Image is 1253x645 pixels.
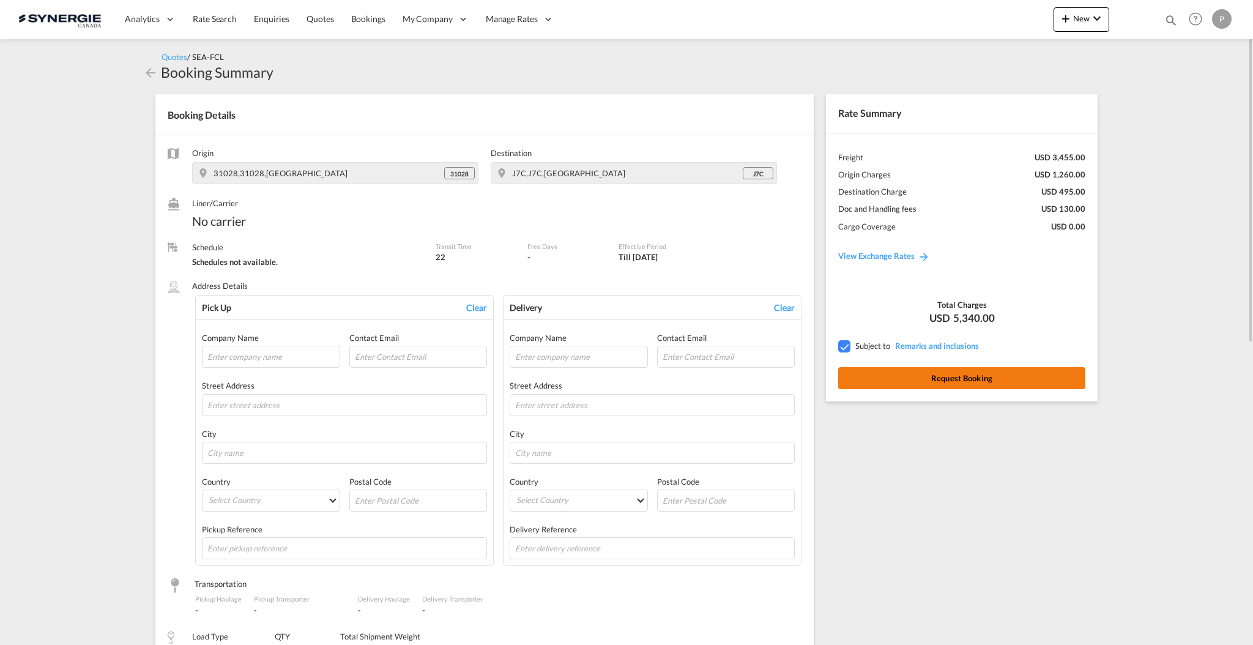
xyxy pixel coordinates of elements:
[358,595,410,603] label: Delivery Haulage
[510,394,795,416] input: Enter street address
[510,442,795,464] input: City name
[619,242,728,251] label: Effective Period
[510,380,795,391] div: Street Address
[254,605,346,616] div: -
[838,311,1085,326] div: USD
[202,490,340,512] md-select: Select Country
[527,252,530,263] div: -
[436,242,515,251] label: Transit Time
[192,242,423,253] label: Schedule
[349,346,488,368] input: Enter Contact Email
[351,13,385,24] span: Bookings
[340,631,420,642] div: Total Shipment Weight
[202,428,487,439] div: City
[202,442,487,464] input: City name
[349,476,488,487] div: Postal Code
[512,168,625,178] span: J7C,J7C,Canada
[838,299,1085,310] div: Total Charges
[202,394,487,416] input: Enter street address
[657,332,795,343] div: Contact Email
[1041,203,1085,214] div: USD 130.00
[838,221,896,232] div: Cargo Coverage
[1058,11,1073,26] md-icon: icon-plus 400-fg
[657,476,795,487] div: Postal Code
[1035,152,1085,163] div: USD 3,455.00
[422,595,483,603] label: Delivery Transporter
[143,62,161,82] div: icon-arrow-left
[510,346,648,368] input: Enter company name
[202,346,340,368] input: Enter company name
[619,252,658,263] div: Till 09 Nov 2025
[168,109,236,121] span: Booking Details
[192,280,248,291] label: Address Details
[826,94,1098,132] div: Rate Summary
[838,203,917,214] div: Doc and Handling fees
[753,170,764,178] span: J7C
[275,631,290,642] div: QTY
[918,250,930,263] md-icon: icon-arrow-right
[161,62,273,82] div: Booking Summary
[838,367,1085,389] button: Request Booking
[202,380,487,391] div: Street Address
[838,169,891,180] div: Origin Charges
[187,52,224,62] span: / SEA-FCL
[125,13,160,25] span: Analytics
[307,13,333,24] span: Quotes
[510,490,648,512] md-select: Select Country
[1164,13,1178,27] md-icon: icon-magnify
[953,311,995,326] span: 5,340.00
[18,6,101,33] img: 1f56c880d42311ef80fc7dca854c8e59.png
[202,476,340,487] div: Country
[510,524,795,535] div: Delivery Reference
[192,198,423,209] label: Liner/Carrier
[1212,9,1232,29] div: P
[358,605,410,616] div: -
[1058,13,1104,23] span: New
[349,490,488,512] input: Enter Postal Code
[403,13,453,25] span: My Company
[838,186,907,197] div: Destination Charge
[202,332,340,343] div: Company Name
[193,13,237,24] span: Rate Search
[510,332,648,343] div: Company Name
[254,13,289,24] span: Enquiries
[1051,221,1085,232] div: USD 0.00
[657,490,795,512] input: Enter Postal Code
[774,302,795,314] div: Clear
[168,198,180,211] md-icon: /assets/icons/custom/liner-aaa8ad.svg
[143,65,158,80] md-icon: icon-arrow-left
[195,578,247,589] label: Transportation
[510,428,795,439] div: City
[202,537,487,559] input: Enter pickup reference
[1090,11,1104,26] md-icon: icon-chevron-down
[192,631,228,642] div: Load Type
[510,476,648,487] div: Country
[491,147,777,158] label: Destination
[162,52,187,62] span: Quotes
[657,346,795,368] input: Enter Contact Email
[527,242,606,251] label: Free Days
[510,537,795,559] input: Enter delivery reference
[192,147,478,158] label: Origin
[892,341,979,351] span: REMARKSINCLUSIONS
[486,13,538,25] span: Manage Rates
[349,332,488,343] div: Contact Email
[855,341,890,351] span: Subject to
[450,170,469,178] span: 31028
[254,595,310,603] label: Pickup Transporter
[466,302,487,314] div: Clear
[195,605,242,616] div: -
[1035,169,1085,180] div: USD 1,260.00
[214,168,348,178] span: 31028,31028,Italy
[510,302,542,314] div: Delivery
[192,212,423,229] span: No carrier
[195,595,242,603] label: Pickup Haulage
[202,302,231,314] div: Pick Up
[1054,7,1109,32] button: icon-plus 400-fgNewicon-chevron-down
[202,524,487,535] div: Pickup Reference
[1185,9,1212,31] div: Help
[838,152,863,163] div: Freight
[192,256,423,267] div: Schedules not available.
[1164,13,1178,32] div: icon-magnify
